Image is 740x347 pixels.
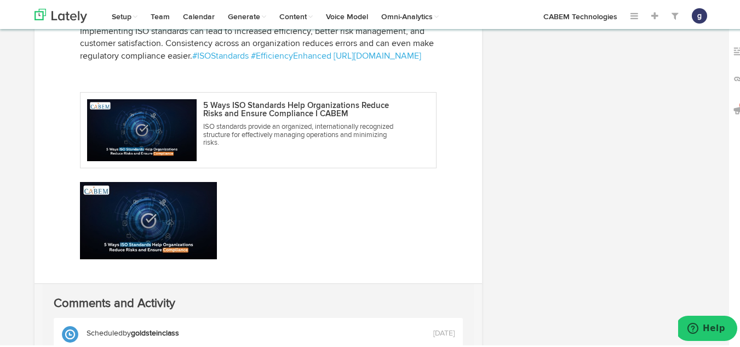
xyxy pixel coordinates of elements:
[131,328,179,335] span: goldsteinclass
[62,325,78,341] img: scheduled.svg
[192,50,249,59] a: #ISOStandards
[203,122,402,145] p: ISO standards provide an organized, internationally recognized structure for effectively managing...
[203,100,402,116] p: 5 Ways ISO Standards Help Organizations Reduce Risks and Ensure Compliance I CABEM
[433,328,455,335] time: [DATE]
[692,7,707,22] button: g
[80,180,219,263] img: h9QzQqFBQUmB1DweEEqR
[87,325,179,341] div: by
[251,50,331,59] a: #EfficiencyEnhanced
[54,293,192,311] h3: Comments and Activity
[80,14,434,59] span: Did you know that standardized processes can significantly improve operations? Implementing ISO s...
[334,50,421,59] a: [URL][DOMAIN_NAME]
[35,7,87,21] img: logo_lately_bg_light.svg
[678,314,737,342] iframe: Opens a widget where you can find more information
[87,328,123,335] span: scheduled
[87,98,197,160] img: h9QzQqFBQUmB1DweEEqR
